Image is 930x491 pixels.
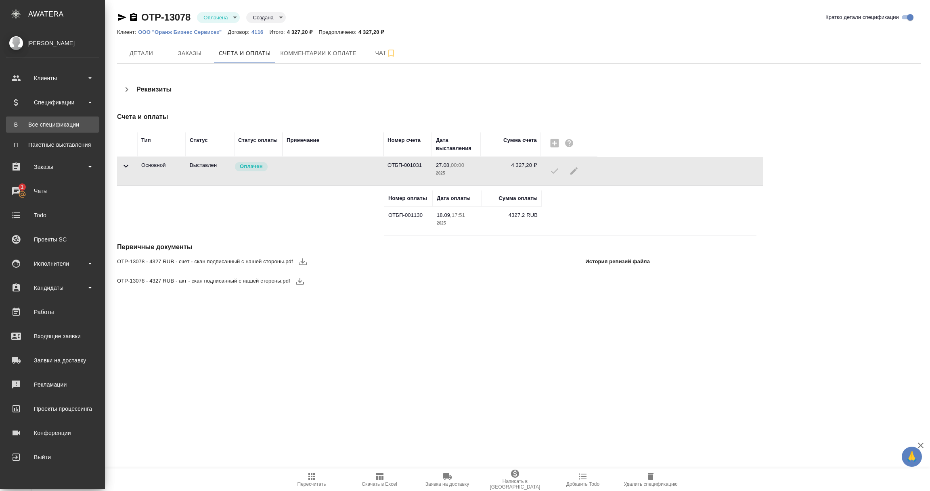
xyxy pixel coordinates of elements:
div: Конференции [6,427,99,439]
p: История ревизий файла [585,258,650,266]
div: Проекты SC [6,233,99,245]
span: Кратко детали спецификации [825,13,899,21]
a: Todo [2,205,103,225]
div: Сумма счета [503,136,537,144]
div: Номер счета [387,136,421,144]
a: Рекламации [2,374,103,395]
td: ОТБП-001031 [383,157,432,185]
p: 4116 [251,29,269,35]
p: 18.09, [437,212,452,218]
div: Дата выставления [436,136,476,152]
div: Примечание [287,136,319,144]
div: Исполнители [6,258,99,270]
svg: Подписаться [386,48,396,58]
td: ОТБП-001130 [384,207,433,235]
div: AWATERA [28,6,105,22]
div: Кандидаты [6,282,99,294]
div: Проекты процессинга [6,403,99,415]
button: Пересчитать [278,468,346,491]
h4: Первичные документы [117,242,653,252]
div: Заказы [6,161,99,173]
a: Входящие заявки [2,326,103,346]
div: Входящие заявки [6,330,99,342]
button: Скопировать ссылку для ЯМессенджера [117,12,127,22]
div: [PERSON_NAME] [6,39,99,48]
span: Заявка на доставку [425,481,469,487]
div: Тип [141,136,151,144]
button: Добавить Todo [549,468,617,491]
td: 4327.2 RUB [481,207,542,235]
h4: Счета и оплаты [117,112,653,122]
span: 1 [16,183,28,191]
p: 2025 [436,169,476,177]
a: ООО "Оранж Бизнес Сервисез" [138,28,228,35]
div: Оплачена [197,12,240,23]
a: Работы [2,302,103,322]
p: Все изменения в спецификации заблокированы [190,161,230,169]
div: Статус оплаты [238,136,278,144]
p: Клиент: [117,29,138,35]
p: ООО "Оранж Бизнес Сервисез" [138,29,228,35]
td: 4 327,20 ₽ [480,157,541,185]
span: 🙏 [905,448,919,465]
a: 1Чаты [2,181,103,201]
a: ППакетные выставления [6,137,99,153]
div: Оплачена [246,12,285,23]
div: Номер оплаты [388,194,427,202]
div: Выйти [6,451,99,463]
button: Оплачена [201,14,230,21]
div: Рекламации [6,379,99,391]
p: 4 327,20 ₽ [358,29,390,35]
div: Дата оплаты [437,194,471,202]
a: Заявки на доставку [2,350,103,370]
a: 4116 [251,28,269,35]
button: Скопировать ссылку [129,12,138,22]
button: Создана [250,14,276,21]
div: Сумма оплаты [499,194,538,202]
p: 2025 [437,219,477,227]
p: Итого: [269,29,287,35]
button: Удалить спецификацию [617,468,685,491]
button: 🙏 [902,447,922,467]
div: Todo [6,209,99,221]
span: Пересчитать [297,481,326,487]
div: Работы [6,306,99,318]
span: OTP-13078 - 4327 RUB - счет - скан подписанный с нашей стороны.pdf [117,258,293,266]
span: Комментарии к оплате [281,48,357,58]
p: 27.08, [436,162,451,168]
a: Конференции [2,423,103,443]
a: OTP-13078 [141,12,191,23]
button: Скачать в Excel [346,468,413,491]
span: OTP-13078 - 4327 RUB - акт - скан подписанный с нашей стороны.pdf [117,277,290,285]
span: Написать в [GEOGRAPHIC_DATA] [486,479,544,490]
span: Счета и оплаты [219,48,271,58]
p: Предоплачено: [318,29,358,35]
p: Договор: [228,29,251,35]
div: Статус [190,136,208,144]
div: Спецификации [6,96,99,108]
a: Проекты процессинга [2,399,103,419]
div: Пакетные выставления [10,141,95,149]
button: Написать в [GEOGRAPHIC_DATA] [481,468,549,491]
div: Клиенты [6,72,99,84]
span: Заказы [170,48,209,58]
a: Выйти [2,447,103,467]
div: Чаты [6,185,99,197]
button: Заявка на доставку [413,468,481,491]
p: 4 327,20 ₽ [287,29,319,35]
p: Оплачен [240,162,263,171]
p: 00:00 [451,162,464,168]
div: Заявки на доставку [6,354,99,366]
span: Удалить спецификацию [624,481,677,487]
td: Основной [137,157,186,185]
h4: Реквизиты [136,85,172,94]
span: Toggle Row Expanded [121,166,131,172]
a: ВВсе спецификации [6,117,99,133]
span: Детали [122,48,161,58]
p: 17:51 [452,212,465,218]
span: Добавить Todo [566,481,599,487]
span: Скачать в Excel [362,481,397,487]
span: Чат [366,48,405,58]
a: Проекты SC [2,229,103,250]
div: Все спецификации [10,121,95,129]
